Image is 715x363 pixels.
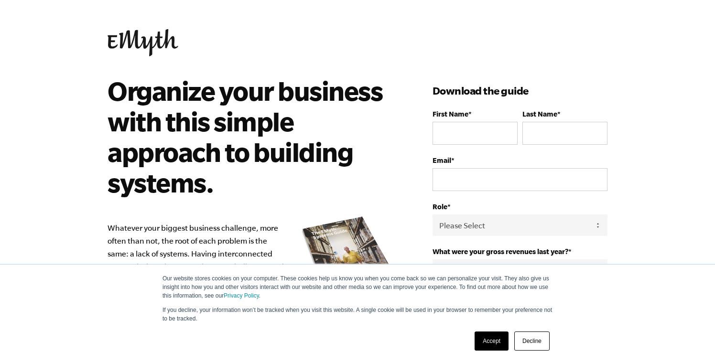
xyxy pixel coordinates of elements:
[108,75,390,198] h2: Organize your business with this simple approach to building systems.
[433,83,607,98] h3: Download the guide
[475,331,509,351] a: Accept
[224,292,259,299] a: Privacy Policy
[433,247,568,256] span: What were your gross revenues last year?
[155,262,170,271] i: only
[522,110,557,118] span: Last Name
[162,274,552,300] p: Our website stores cookies on your computer. These cookies help us know you when you come back so...
[433,156,451,164] span: Email
[108,29,178,56] img: EMyth
[299,213,404,311] img: e-myth systems guide organize your business
[162,306,552,323] p: If you decline, your information won’t be tracked when you visit this website. A single cookie wi...
[514,331,550,351] a: Decline
[433,110,468,118] span: First Name
[433,203,447,211] span: Role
